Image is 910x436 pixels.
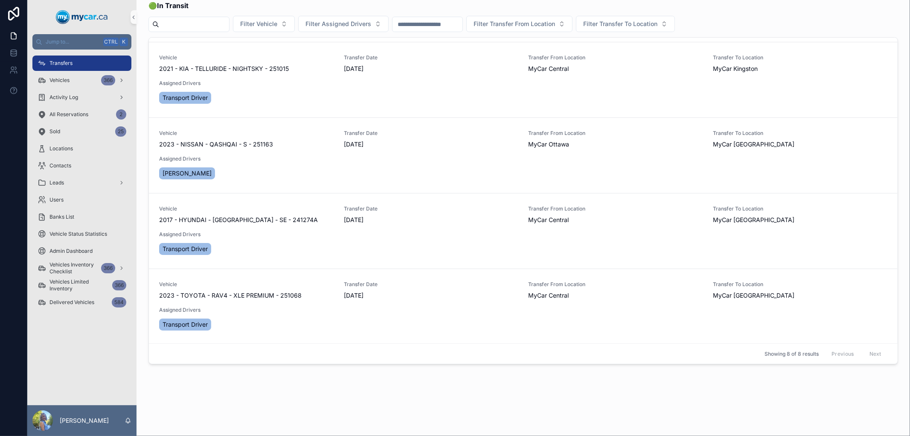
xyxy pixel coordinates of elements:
span: 🟢 [148,0,189,11]
div: scrollable content [27,50,137,321]
span: 2017 - HYUNDAI - [GEOGRAPHIC_DATA] - SE - 241274A [159,216,318,224]
div: 2 [116,109,126,120]
a: Locations [32,141,131,156]
span: [DATE] [344,140,518,149]
span: Transport Driver [163,245,208,253]
button: Select Button [233,16,295,32]
span: Locations [49,145,73,152]
span: Filter Transfer From Location [474,20,555,28]
span: Vehicle [159,130,334,137]
span: Vehicle [159,54,334,61]
span: Sold [49,128,60,135]
span: Transfer From Location [529,54,703,61]
a: Vehicle2023 - NISSAN - QASHQAI - S - 251163Transfer Date[DATE]Transfer From LocationMyCar OttawaT... [149,117,898,193]
button: Select Button [576,16,675,32]
span: Assigned Drivers [159,155,334,162]
span: Transfer From Location [529,281,703,288]
a: Users [32,192,131,208]
span: Assigned Drivers [159,80,334,87]
span: [DATE] [344,291,518,300]
span: Transfer From Location [529,205,703,212]
span: Transfer To Location [713,281,887,288]
span: Delivered Vehicles [49,299,94,306]
span: Vehicle [159,205,334,212]
span: MyCar [GEOGRAPHIC_DATA] [713,140,794,149]
a: Vehicle Status Statistics [32,226,131,242]
span: K [120,38,127,45]
span: Transfer Date [344,54,518,61]
a: Vehicle2017 - HYUNDAI - [GEOGRAPHIC_DATA] - SE - 241274ATransfer Date[DATE]Transfer From Location... [149,193,898,269]
p: [PERSON_NAME] [60,416,109,425]
span: Assigned Drivers [159,307,334,313]
div: 366 [112,280,126,290]
span: Vehicle [159,281,334,288]
a: Vehicle2021 - KIA - TELLURIDE - NIGHTSKY - 251015Transfer Date[DATE]Transfer From LocationMyCar C... [149,42,898,117]
span: Vehicles [49,77,70,84]
span: Banks List [49,214,74,220]
button: Select Button [466,16,573,32]
span: Admin Dashboard [49,248,93,255]
a: Delivered Vehicles584 [32,295,131,310]
span: Transport Driver [163,320,208,329]
div: 366 [101,75,115,85]
div: 25 [115,126,126,137]
span: [DATE] [344,216,518,224]
span: Transfer From Location [529,130,703,137]
span: Vehicle Status Statistics [49,231,107,237]
a: Leads [32,175,131,190]
span: All Reservations [49,111,88,118]
span: Transfers [49,60,73,67]
a: Vehicles Limited Inventory366 [32,278,131,293]
span: Contacts [49,162,71,169]
span: Showing 8 of 8 results [765,350,819,357]
a: Vehicle2023 - TOYOTA - RAV4 - XLE PREMIUM - 251068Transfer Date[DATE]Transfer From LocationMyCar ... [149,269,898,344]
span: 2023 - TOYOTA - RAV4 - XLE PREMIUM - 251068 [159,291,302,300]
span: Filter Transfer To Location [583,20,657,28]
span: Vehicles Inventory Checklist [49,261,98,275]
button: Select Button [298,16,389,32]
span: Filter Vehicle [240,20,277,28]
span: Transfer Date [344,130,518,137]
a: Sold25 [32,124,131,139]
a: Admin Dashboard [32,243,131,259]
span: Transfer To Location [713,130,887,137]
strong: In Transit [157,1,189,10]
span: Jump to... [46,38,100,45]
a: Contacts [32,158,131,173]
span: MyCar Central [529,64,569,73]
span: Ctrl [103,38,119,46]
img: App logo [56,10,108,24]
a: Vehicles Inventory Checklist366 [32,260,131,276]
span: Transfer To Location [713,54,887,61]
a: All Reservations2 [32,107,131,122]
span: Vehicles Limited Inventory [49,278,109,292]
span: MyCar Ottawa [529,140,570,149]
a: Transfers [32,56,131,71]
span: Transfer Date [344,205,518,212]
span: MyCar Kingston [713,64,758,73]
span: 2023 - NISSAN - QASHQAI - S - 251163 [159,140,273,149]
span: Transfer Date [344,281,518,288]
a: Banks List [32,209,131,225]
span: Transfer To Location [713,205,887,212]
span: Users [49,196,64,203]
div: 366 [101,263,115,273]
span: [PERSON_NAME] [163,169,212,178]
span: Leads [49,179,64,186]
a: Vehicles366 [32,73,131,88]
span: 2021 - KIA - TELLURIDE - NIGHTSKY - 251015 [159,64,289,73]
span: Assigned Drivers [159,231,334,238]
span: Transport Driver [163,94,208,102]
span: MyCar [GEOGRAPHIC_DATA] [713,291,794,300]
span: [DATE] [344,64,518,73]
button: Jump to...CtrlK [32,34,131,50]
span: Activity Log [49,94,78,101]
span: MyCar Central [529,291,569,300]
span: MyCar [GEOGRAPHIC_DATA] [713,216,794,224]
div: 584 [112,297,126,307]
a: Activity Log [32,90,131,105]
span: MyCar Central [529,216,569,224]
span: Filter Assigned Drivers [305,20,371,28]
